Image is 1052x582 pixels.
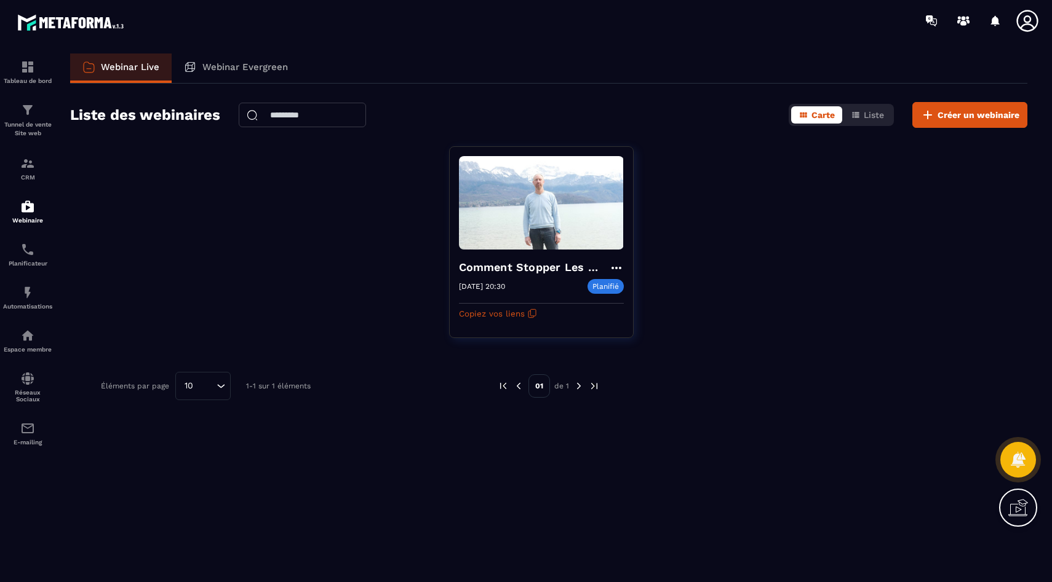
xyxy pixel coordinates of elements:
img: automations [20,199,35,214]
h4: Comment Stopper Les Conflits Et Mieux Communiquer avec ton ado ? [459,259,609,276]
img: automations [20,328,35,343]
span: Carte [811,110,835,120]
p: Planificateur [3,260,52,267]
p: Automatisations [3,303,52,310]
img: prev [513,380,524,391]
p: 01 [528,374,550,398]
p: Réseaux Sociaux [3,389,52,403]
p: Webinaire [3,217,52,224]
button: Copiez vos liens [459,304,537,323]
a: Webinar Live [70,53,172,83]
img: automations [20,285,35,300]
a: formationformationTableau de bord [3,50,52,93]
img: webinar-background [459,156,624,250]
input: Search for option [197,379,213,393]
img: formation [20,156,35,171]
span: 10 [180,379,197,393]
p: [DATE] 20:30 [459,282,505,291]
img: next [589,380,600,391]
img: email [20,421,35,436]
a: automationsautomationsWebinaire [3,190,52,233]
p: Tableau de bord [3,77,52,84]
span: Liste [864,110,884,120]
img: formation [20,103,35,117]
span: Créer un webinaire [938,109,1019,121]
img: scheduler [20,242,35,257]
img: social-network [20,371,35,386]
a: formationformationCRM [3,147,52,190]
button: Liste [843,106,891,124]
img: next [573,380,584,391]
button: Carte [791,106,842,124]
a: formationformationTunnel de vente Site web [3,93,52,147]
p: E-mailing [3,439,52,446]
img: prev [498,380,509,391]
p: Tunnel de vente Site web [3,120,52,138]
img: logo [17,11,128,34]
a: emailemailE-mailing [3,412,52,455]
p: 1-1 sur 1 éléments [246,382,311,390]
p: Éléments par page [101,382,169,390]
p: CRM [3,174,52,181]
p: Webinar Evergreen [202,61,288,73]
a: social-networksocial-networkRéseaux Sociaux [3,362,52,412]
img: formation [20,60,35,74]
p: Planifié [588,279,624,294]
p: de 1 [554,381,569,391]
a: automationsautomationsAutomatisations [3,276,52,319]
p: Webinar Live [101,61,159,73]
button: Créer un webinaire [912,102,1027,128]
a: schedulerschedulerPlanificateur [3,233,52,276]
a: automationsautomationsEspace membre [3,319,52,362]
p: Espace membre [3,346,52,353]
div: Search for option [175,372,231,400]
h2: Liste des webinaires [70,103,220,127]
